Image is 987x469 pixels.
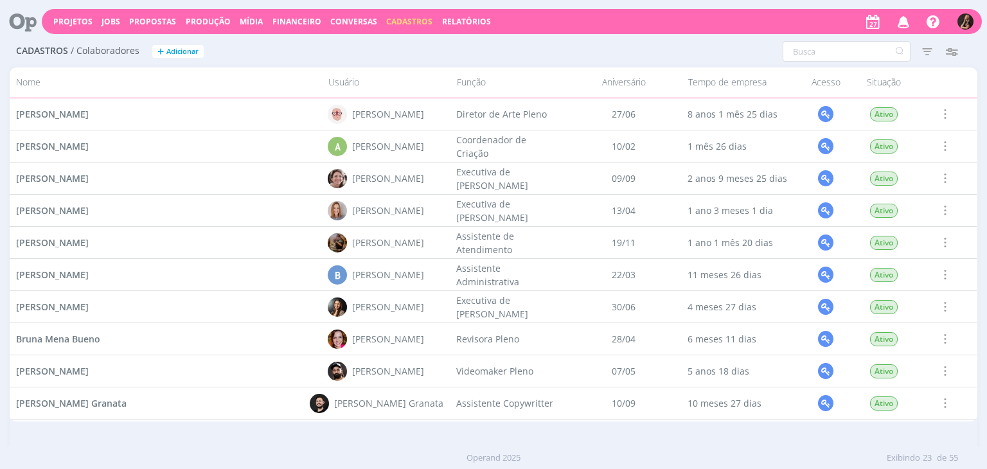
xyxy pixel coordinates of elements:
[353,236,425,249] div: [PERSON_NAME]
[186,16,231,27] a: Produção
[129,16,176,27] span: Propostas
[566,71,682,94] div: Aniversário
[870,139,898,154] span: Ativo
[328,201,348,220] img: A
[870,396,898,411] span: Ativo
[450,163,566,194] div: Executiva de [PERSON_NAME]
[566,323,682,355] div: 28/04
[566,259,682,290] div: 22/03
[682,71,797,94] div: Tempo de empresa
[442,16,491,27] a: Relatórios
[16,300,89,314] a: [PERSON_NAME]
[328,169,348,188] img: A
[269,17,325,27] button: Financeiro
[125,17,180,27] button: Propostas
[98,17,124,27] button: Jobs
[16,332,100,346] a: Bruna Mena Bueno
[450,195,566,226] div: Executiva de [PERSON_NAME]
[957,10,974,33] button: L
[566,355,682,387] div: 07/05
[566,195,682,226] div: 13/04
[16,172,89,185] a: [PERSON_NAME]
[16,397,127,409] span: [PERSON_NAME] Granata
[53,16,93,27] a: Projetos
[240,16,263,27] a: Mídia
[566,227,682,258] div: 19/11
[16,333,100,345] span: Bruna Mena Bueno
[16,396,127,410] a: [PERSON_NAME] Granata
[450,387,566,419] div: Assistente Copywritter
[328,330,348,349] img: B
[326,17,381,27] button: Conversas
[450,227,566,258] div: Assistente de Atendimento
[923,452,932,465] span: 23
[16,269,89,281] span: [PERSON_NAME]
[335,396,444,410] div: [PERSON_NAME] Granata
[566,130,682,162] div: 10/02
[16,204,89,217] a: [PERSON_NAME]
[16,107,89,121] a: [PERSON_NAME]
[450,355,566,387] div: Videomaker Pleno
[353,172,425,185] div: [PERSON_NAME]
[870,107,898,121] span: Ativo
[682,259,797,290] div: 11 meses 26 dias
[328,265,348,285] div: B
[682,291,797,323] div: 4 meses 27 dias
[450,259,566,290] div: Assistente Administrativa
[328,297,348,317] img: B
[16,172,89,184] span: [PERSON_NAME]
[870,364,898,378] span: Ativo
[870,332,898,346] span: Ativo
[438,17,495,27] button: Relatórios
[450,420,566,451] div: Social Media Pleno
[322,71,450,94] div: Usuário
[353,139,425,153] div: [PERSON_NAME]
[682,355,797,387] div: 5 anos 18 dias
[682,98,797,130] div: 8 anos 1 mês 25 dias
[566,291,682,323] div: 30/06
[71,46,139,57] span: / Colaboradores
[328,105,348,124] img: A
[152,45,204,58] button: +Adicionar
[16,365,89,377] span: [PERSON_NAME]
[16,364,89,378] a: [PERSON_NAME]
[353,204,425,217] div: [PERSON_NAME]
[16,236,89,249] a: [PERSON_NAME]
[353,268,425,281] div: [PERSON_NAME]
[16,46,68,57] span: Cadastros
[166,48,199,56] span: Adicionar
[353,332,425,346] div: [PERSON_NAME]
[855,71,913,94] div: Situação
[353,364,425,378] div: [PERSON_NAME]
[957,13,974,30] img: L
[682,195,797,226] div: 1 ano 3 meses 1 dia
[328,233,348,252] img: A
[182,17,235,27] button: Produção
[450,130,566,162] div: Coordenador de Criação
[887,452,920,465] span: Exibindo
[682,163,797,194] div: 2 anos 9 meses 25 dias
[783,41,911,62] input: Busca
[310,394,330,413] img: B
[450,98,566,130] div: Diretor de Arte Pleno
[870,268,898,282] span: Ativo
[16,268,89,281] a: [PERSON_NAME]
[949,452,958,465] span: 55
[450,323,566,355] div: Revisora Pleno
[566,387,682,419] div: 10/09
[330,16,377,27] a: Conversas
[682,227,797,258] div: 1 ano 1 mês 20 dias
[328,362,348,381] img: B
[157,45,164,58] span: +
[797,71,855,94] div: Acesso
[682,323,797,355] div: 6 meses 11 dias
[16,139,89,153] a: [PERSON_NAME]
[682,387,797,419] div: 10 meses 27 dias
[382,17,436,27] button: Cadastros
[353,107,425,121] div: [PERSON_NAME]
[566,98,682,130] div: 27/06
[870,300,898,314] span: Ativo
[870,172,898,186] span: Ativo
[566,163,682,194] div: 09/09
